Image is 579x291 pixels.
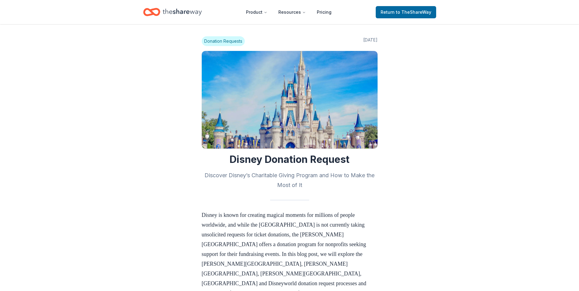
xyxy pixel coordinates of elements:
span: to TheShareWay [396,9,431,15]
span: Donation Requests [202,36,245,46]
nav: Main [241,5,336,19]
span: Return [381,9,431,16]
span: [DATE] [363,36,378,46]
img: Image for Disney Donation Request [202,51,378,149]
button: Resources [273,6,311,18]
h1: Disney Donation Request [202,153,378,166]
button: Product [241,6,272,18]
a: Home [143,5,202,19]
a: Returnto TheShareWay [376,6,436,18]
a: Pricing [312,6,336,18]
h2: Discover Disney’s Charitable Giving Program and How to Make the Most of It [202,171,378,190]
